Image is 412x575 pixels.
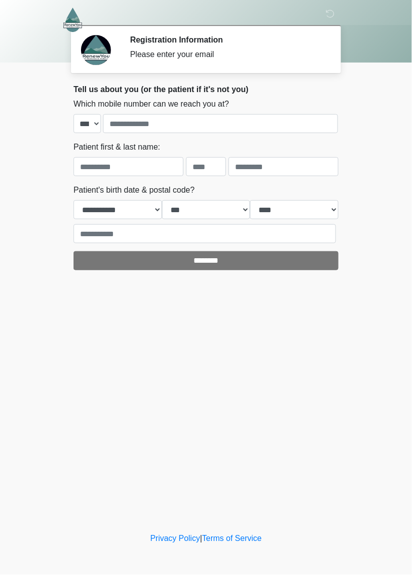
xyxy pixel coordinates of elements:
[73,85,338,94] h2: Tell us about you (or the patient if it's not you)
[73,98,229,110] label: Which mobile number can we reach you at?
[150,534,200,543] a: Privacy Policy
[73,141,160,153] label: Patient first & last name:
[200,534,202,543] a: |
[73,184,194,196] label: Patient's birth date & postal code?
[63,8,82,32] img: RenewYou IV Hydration and Wellness Logo
[81,35,111,65] img: Agent Avatar
[130,49,323,61] div: Please enter your email
[202,534,261,543] a: Terms of Service
[130,35,323,45] h2: Registration Information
